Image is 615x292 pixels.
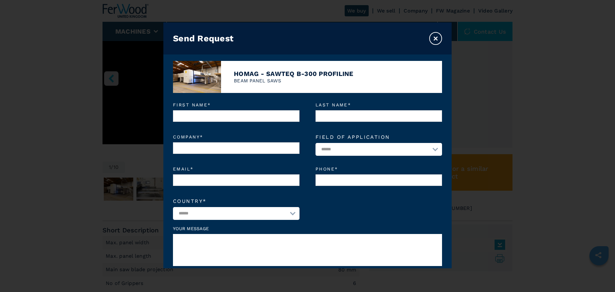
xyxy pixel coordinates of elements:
label: Field of application [316,135,442,140]
label: Country [173,199,299,204]
input: First name* [173,110,299,122]
button: × [429,32,442,45]
em: Phone [316,167,442,171]
em: Company [173,135,299,139]
em: Last name [316,103,442,107]
em: First name [173,103,299,107]
input: Company* [173,142,299,154]
em: Email [173,167,299,171]
input: Email* [173,174,299,186]
input: Last name* [316,110,442,122]
img: image [173,61,221,93]
label: Your message [173,226,442,231]
input: Phone* [316,174,442,186]
h3: Send Request [173,33,234,44]
h4: HOMAG - SAWTEQ B-300 PROFILINE [234,70,354,78]
p: BEAM PANEL SAWS [234,78,354,84]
